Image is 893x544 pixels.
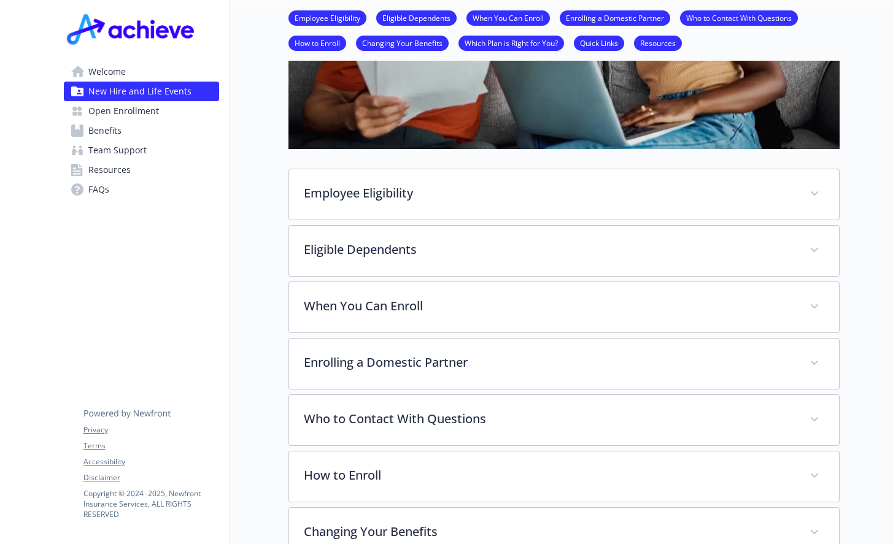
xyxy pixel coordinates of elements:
p: When You Can Enroll [304,297,795,315]
p: Enrolling a Domestic Partner [304,353,795,372]
a: Resources [634,37,682,48]
a: Enrolling a Domestic Partner [560,12,670,23]
p: Eligible Dependents [304,240,795,259]
a: How to Enroll [288,37,346,48]
div: Eligible Dependents [289,226,839,276]
span: Team Support [88,140,147,160]
a: Quick Links [574,37,624,48]
p: How to Enroll [304,466,795,485]
a: When You Can Enroll [466,12,550,23]
a: Accessibility [83,456,218,467]
p: Employee Eligibility [304,184,795,202]
a: Which Plan is Right for You? [458,37,564,48]
a: Resources [64,160,219,180]
p: Copyright © 2024 - 2025 , Newfront Insurance Services, ALL RIGHTS RESERVED [83,488,218,519]
div: Employee Eligibility [289,169,839,220]
p: Changing Your Benefits [304,523,795,541]
a: Eligible Dependents [376,12,457,23]
a: Terms [83,440,218,451]
a: Privacy [83,424,218,435]
a: Open Enrollment [64,101,219,121]
p: Who to Contact With Questions [304,410,795,428]
a: New Hire and Life Events [64,82,219,101]
a: Changing Your Benefits [356,37,449,48]
a: Employee Eligibility [288,12,366,23]
a: Who to Contact With Questions [680,12,798,23]
a: Disclaimer [83,472,218,483]
span: Open Enrollment [88,101,159,121]
div: How to Enroll [289,451,839,502]
div: Who to Contact With Questions [289,395,839,445]
span: FAQs [88,180,109,199]
div: When You Can Enroll [289,282,839,332]
a: Benefits [64,121,219,140]
span: Resources [88,160,131,180]
a: Welcome [64,62,219,82]
a: Team Support [64,140,219,160]
span: Benefits [88,121,122,140]
span: New Hire and Life Events [88,82,191,101]
a: FAQs [64,180,219,199]
div: Enrolling a Domestic Partner [289,339,839,389]
span: Welcome [88,62,126,82]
